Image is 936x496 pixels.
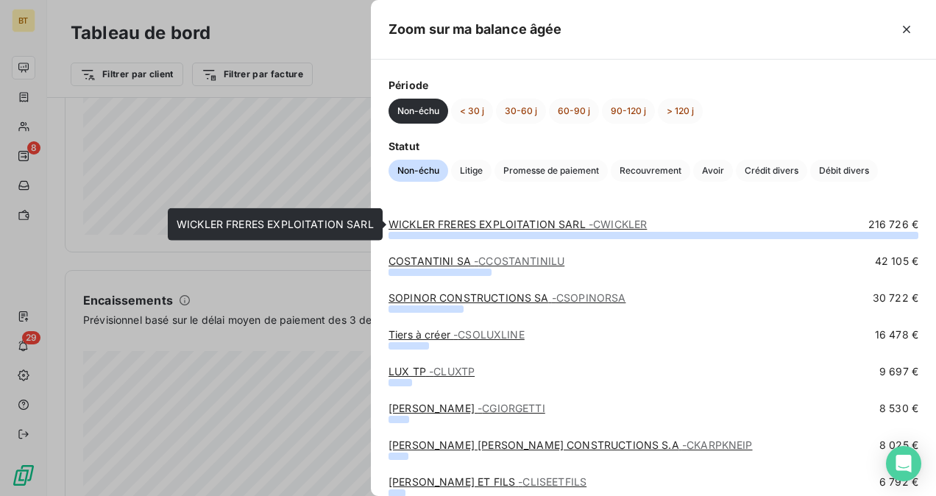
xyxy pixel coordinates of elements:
button: Recouvrement [611,160,690,182]
span: WICKLER FRERES EXPLOITATION SARL [177,218,374,230]
button: Non-échu [389,160,448,182]
span: - CLISEETFILS [518,475,586,488]
a: [PERSON_NAME] ET FILS [389,475,586,488]
button: > 120 j [658,99,703,124]
span: 16 478 € [875,327,918,342]
span: 42 105 € [875,254,918,269]
button: < 30 j [451,99,493,124]
span: 6 792 € [879,475,918,489]
span: - CWICKLER [589,218,647,230]
a: COSTANTINI SA [389,255,564,267]
button: Promesse de paiement [494,160,608,182]
span: 216 726 € [868,217,918,232]
div: Open Intercom Messenger [886,446,921,481]
span: Statut [389,138,918,154]
a: [PERSON_NAME] [389,402,545,414]
span: - CSOPINORSA [552,291,626,304]
span: - CKARPKNEIP [682,439,753,451]
span: - CLUXTP [429,365,475,378]
span: 8 530 € [879,401,918,416]
button: 60-90 j [549,99,599,124]
span: 30 722 € [873,291,918,305]
button: 30-60 j [496,99,546,124]
a: SOPINOR CONSTRUCTIONS SA [389,291,625,304]
button: Débit divers [810,160,878,182]
a: LUX TP [389,365,475,378]
button: Litige [451,160,492,182]
span: 8 025 € [879,438,918,453]
button: 90-120 j [602,99,655,124]
a: [PERSON_NAME] [PERSON_NAME] CONSTRUCTIONS S.A [389,439,753,451]
h5: Zoom sur ma balance âgée [389,19,562,40]
button: Crédit divers [736,160,807,182]
span: - CGIORGETTI [478,402,545,414]
span: - CCOSTANTINILU [474,255,564,267]
button: Avoir [693,160,733,182]
button: Non-échu [389,99,448,124]
a: Tiers à créer [389,328,525,341]
span: 9 697 € [879,364,918,379]
span: Période [389,77,918,93]
span: - CSOLUXLINE [453,328,525,341]
a: WICKLER FRERES EXPLOITATION SARL [389,218,647,230]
